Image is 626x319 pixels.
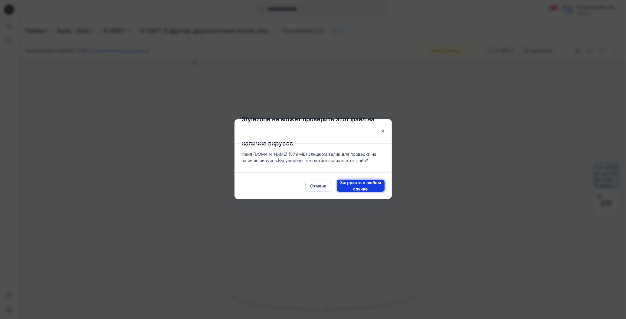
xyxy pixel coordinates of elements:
[305,180,332,192] button: Отмена
[340,180,381,191] ya-tr-span: Загрузить в любом случае
[377,126,388,137] button: Закрыть
[310,183,327,188] ya-tr-span: Отмена
[242,116,375,147] ya-tr-span: Stylezone не может проверить этот файл на наличие вирусов
[242,151,377,163] ya-tr-span: Файл [DOMAIN_NAME] (579 МБ) слишком велик для проверки на наличие вирусов.
[337,180,385,192] button: Загрузить в любом случае
[278,158,368,163] ya-tr-span: Вы уверены, что хотите скачать этот файл?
